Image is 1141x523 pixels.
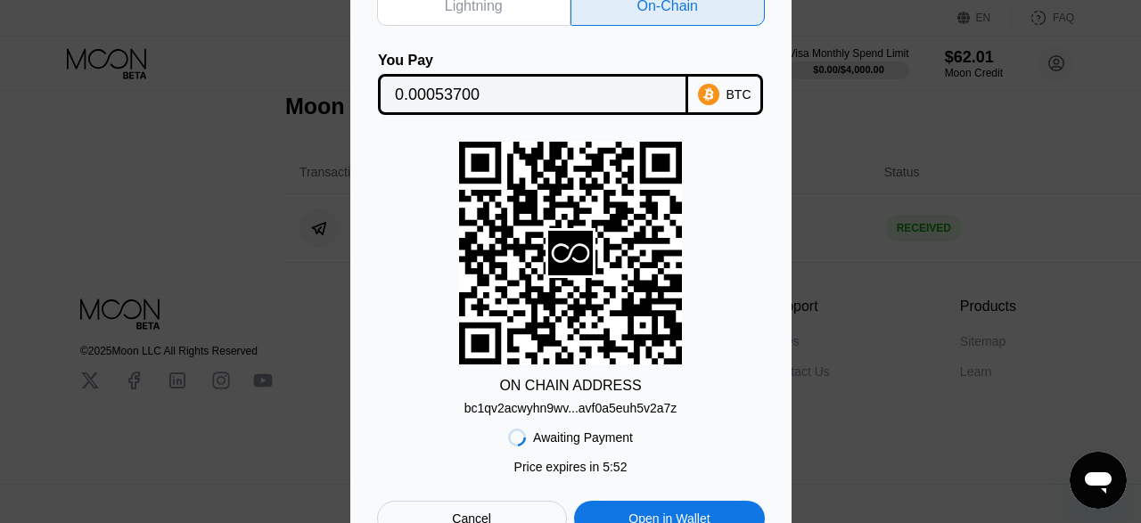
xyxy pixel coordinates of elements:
[464,401,677,415] div: bc1qv2acwyhn9wv...avf0a5euh5v2a7z
[514,460,628,474] div: Price expires in
[378,53,688,69] div: You Pay
[533,430,633,445] div: Awaiting Payment
[499,378,641,394] div: ON CHAIN ADDRESS
[726,87,751,102] div: BTC
[603,460,627,474] span: 5 : 52
[1070,452,1127,509] iframe: Button to launch messaging window
[464,394,677,415] div: bc1qv2acwyhn9wv...avf0a5euh5v2a7z
[377,53,765,115] div: You PayBTC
